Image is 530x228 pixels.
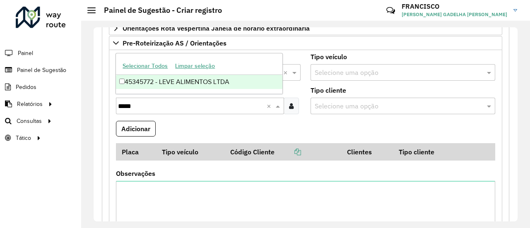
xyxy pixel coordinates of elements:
[16,83,36,91] span: Pedidos
[311,85,346,95] label: Tipo cliente
[17,66,66,74] span: Painel de Sugestão
[96,6,222,15] h2: Painel de Sugestão - Criar registro
[283,67,290,77] span: Clear all
[267,101,274,111] span: Clear all
[17,100,43,108] span: Relatórios
[116,53,283,94] ng-dropdown-panel: Options list
[116,75,282,89] div: 45345772 - LEVE ALIMENTOS LTDA
[116,52,133,62] label: Placa
[16,134,31,142] span: Tático
[311,52,347,62] label: Tipo veículo
[275,148,301,156] a: Copiar
[402,11,507,18] span: [PERSON_NAME] GADELHA [PERSON_NAME]
[116,168,155,178] label: Observações
[171,60,219,72] button: Limpar seleção
[119,60,171,72] button: Selecionar Todos
[109,36,502,50] a: Pre-Roteirização AS / Orientações
[157,143,224,161] th: Tipo veículo
[116,143,157,161] th: Placa
[116,121,156,137] button: Adicionar
[393,143,460,161] th: Tipo cliente
[402,2,507,10] h3: FRANCISCO
[109,21,502,35] a: Orientações Rota Vespertina Janela de horário extraordinária
[123,40,226,46] span: Pre-Roteirização AS / Orientações
[17,117,42,125] span: Consultas
[18,49,33,58] span: Painel
[224,143,342,161] th: Código Cliente
[342,143,393,161] th: Clientes
[382,2,400,19] a: Contato Rápido
[123,25,310,31] span: Orientações Rota Vespertina Janela de horário extraordinária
